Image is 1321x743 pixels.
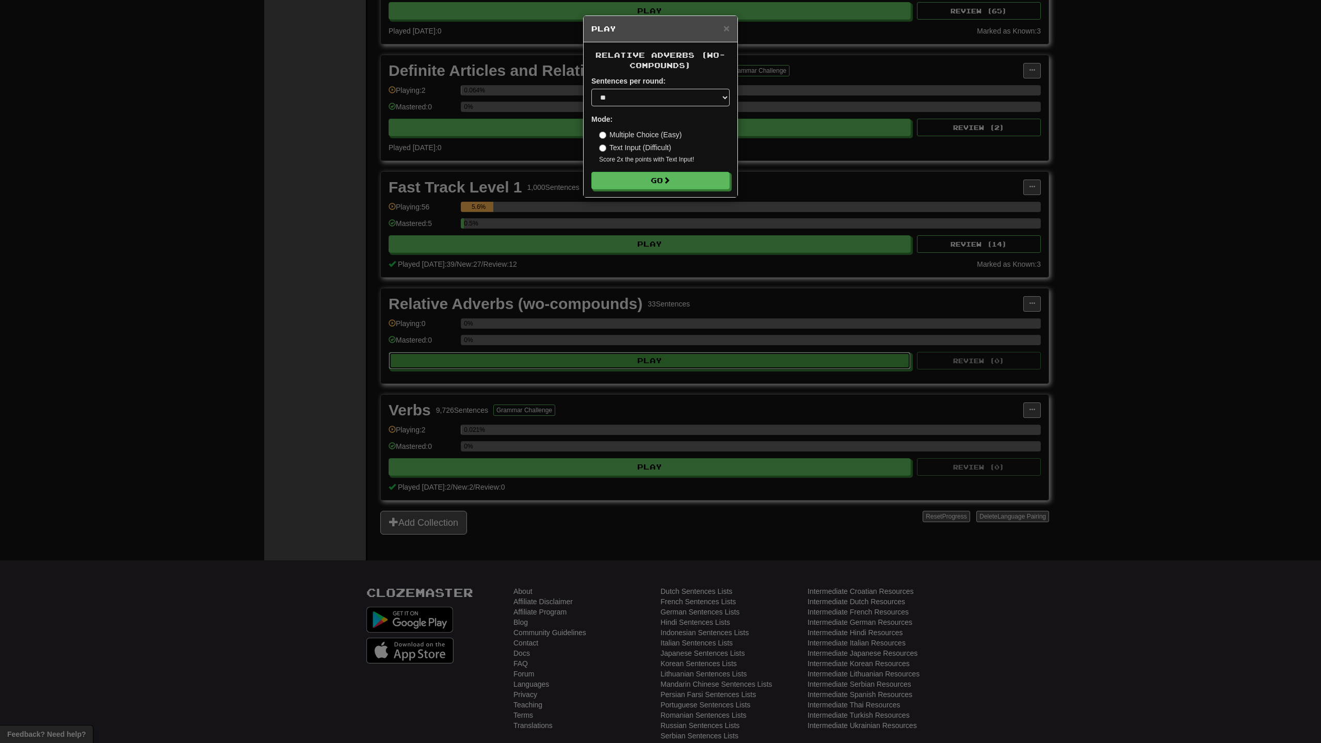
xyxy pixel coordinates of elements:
strong: Mode: [591,115,613,123]
button: Go [591,172,730,189]
label: Sentences per round: [591,76,666,86]
h5: Play [591,24,730,34]
button: Close [723,23,730,34]
span: × [723,22,730,34]
input: Text Input (Difficult) [599,144,606,152]
small: Score 2x the points with Text Input ! [599,155,730,164]
label: Multiple Choice (Easy) [599,130,682,140]
span: Relative Adverbs (wo-compounds) [595,51,726,70]
label: Text Input (Difficult) [599,142,671,153]
input: Multiple Choice (Easy) [599,132,606,139]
